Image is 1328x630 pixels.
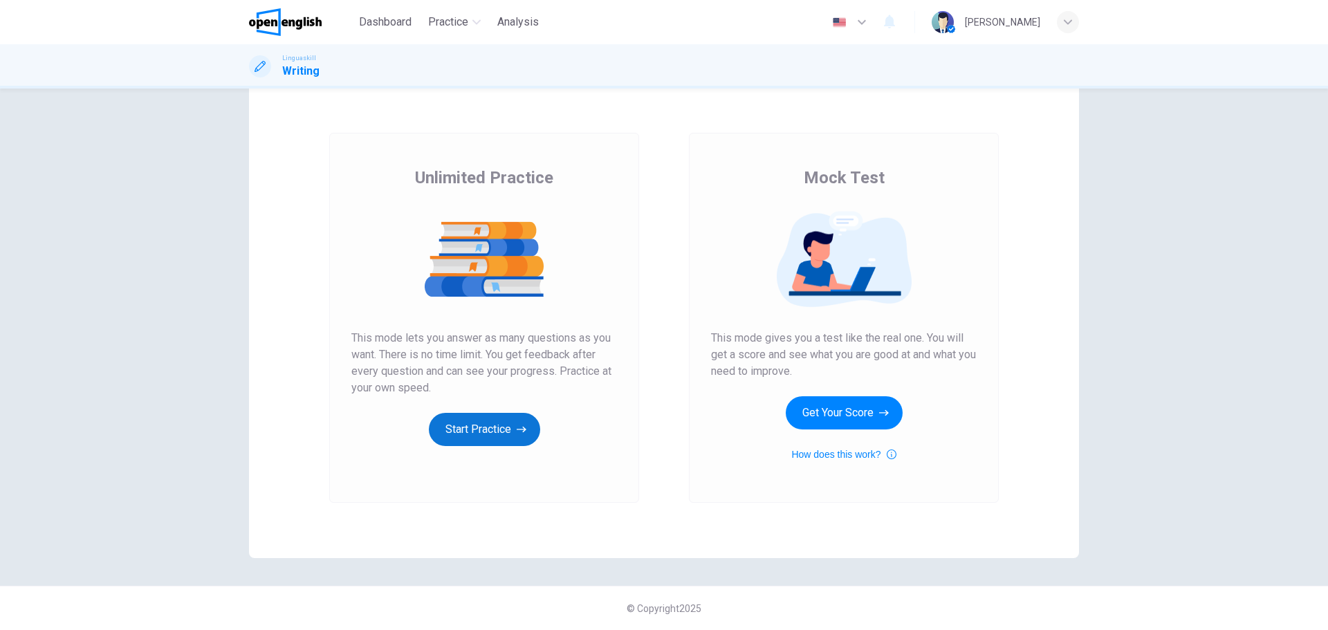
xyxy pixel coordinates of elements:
button: Practice [423,10,486,35]
button: Start Practice [429,413,540,446]
span: Linguaskill [282,53,316,63]
button: Get Your Score [786,396,903,429]
button: Dashboard [353,10,417,35]
h1: Writing [282,63,320,80]
button: How does this work? [791,446,896,463]
button: Analysis [492,10,544,35]
img: Profile picture [932,11,954,33]
span: Mock Test [804,167,885,189]
span: This mode lets you answer as many questions as you want. There is no time limit. You get feedback... [351,330,617,396]
div: [PERSON_NAME] [965,14,1040,30]
span: Unlimited Practice [415,167,553,189]
img: en [831,17,848,28]
img: OpenEnglish logo [249,8,322,36]
span: Analysis [497,14,539,30]
a: OpenEnglish logo [249,8,353,36]
span: © Copyright 2025 [627,603,701,614]
span: Practice [428,14,468,30]
span: This mode gives you a test like the real one. You will get a score and see what you are good at a... [711,330,977,380]
span: Dashboard [359,14,412,30]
